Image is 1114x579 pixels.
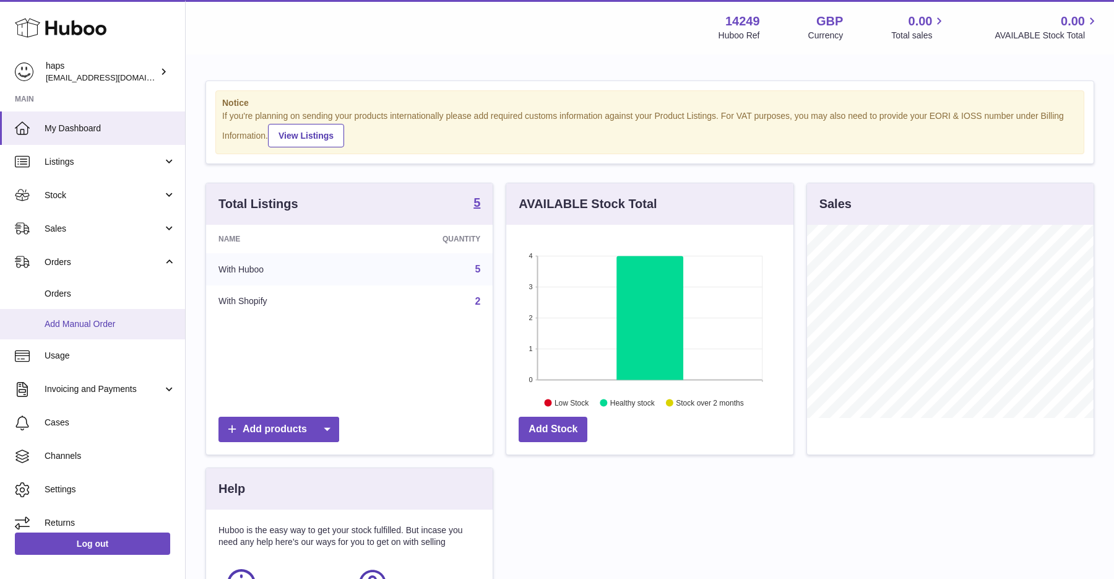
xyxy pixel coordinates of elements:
a: Log out [15,533,170,555]
span: 0.00 [909,13,933,30]
span: Settings [45,484,176,495]
span: Listings [45,156,163,168]
a: Add products [218,417,339,442]
span: Orders [45,288,176,300]
h3: Total Listings [218,196,298,212]
text: 4 [529,252,533,259]
a: 0.00 Total sales [891,13,946,41]
th: Quantity [361,225,493,253]
div: Huboo Ref [719,30,760,41]
p: Huboo is the easy way to get your stock fulfilled. But incase you need any help here's our ways f... [218,525,480,548]
img: hello@gethaps.co.uk [15,63,33,81]
h3: Sales [819,196,852,212]
text: 1 [529,345,533,352]
span: Usage [45,350,176,362]
span: 0.00 [1061,13,1085,30]
span: AVAILABLE Stock Total [995,30,1099,41]
strong: 14249 [725,13,760,30]
span: Cases [45,417,176,429]
span: Add Manual Order [45,318,176,330]
span: My Dashboard [45,123,176,134]
th: Name [206,225,361,253]
div: haps [46,60,157,84]
div: Currency [808,30,844,41]
span: Orders [45,256,163,268]
text: Stock over 2 months [676,398,744,407]
a: 0.00 AVAILABLE Stock Total [995,13,1099,41]
h3: Help [218,481,245,497]
strong: 5 [473,196,480,209]
span: Returns [45,517,176,529]
text: Healthy stock [610,398,655,407]
span: Total sales [891,30,946,41]
td: With Huboo [206,253,361,285]
text: 0 [529,376,533,383]
div: If you're planning on sending your products internationally please add required customs informati... [222,110,1077,147]
span: Channels [45,450,176,462]
text: 2 [529,314,533,321]
a: Add Stock [519,417,587,442]
strong: GBP [816,13,843,30]
span: Sales [45,223,163,235]
span: Stock [45,189,163,201]
span: [EMAIL_ADDRESS][DOMAIN_NAME] [46,72,182,82]
a: 2 [475,296,480,307]
h3: AVAILABLE Stock Total [519,196,657,212]
a: 5 [473,196,480,211]
text: 3 [529,283,533,290]
text: Low Stock [555,398,589,407]
td: With Shopify [206,285,361,318]
strong: Notice [222,97,1077,109]
a: 5 [475,264,480,274]
a: View Listings [268,124,344,147]
span: Invoicing and Payments [45,383,163,395]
